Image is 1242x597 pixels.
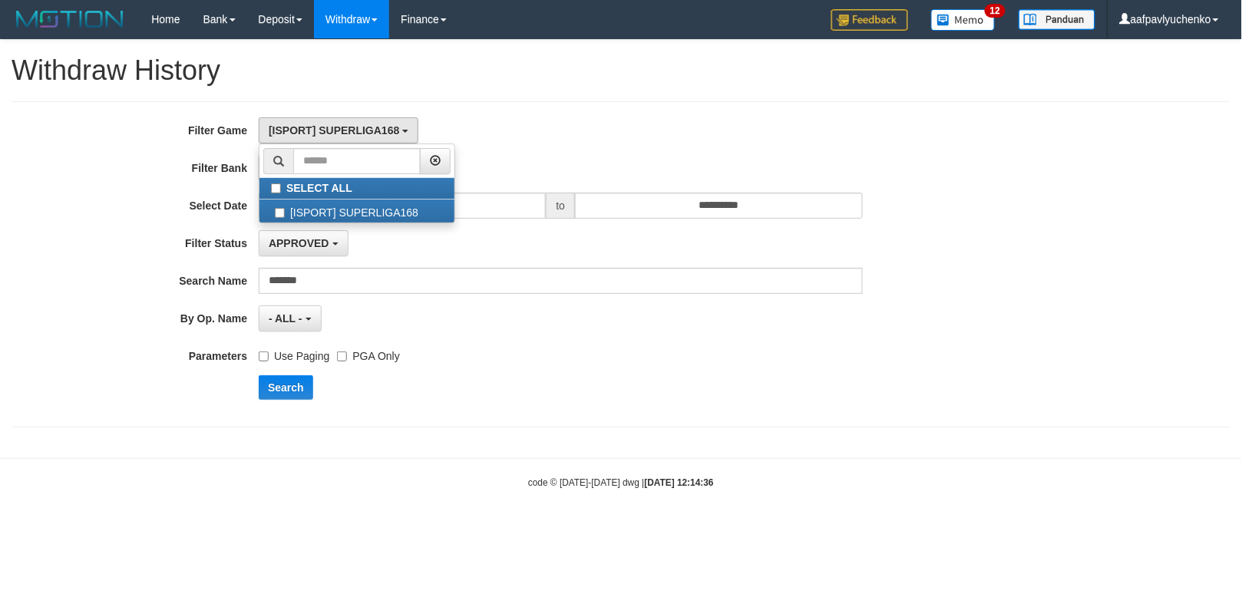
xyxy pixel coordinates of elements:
input: SELECT ALL [271,183,281,193]
label: SELECT ALL [259,178,454,199]
span: to [546,193,575,219]
span: [ISPORT] SUPERLIGA168 [269,124,399,137]
img: MOTION_logo.png [12,8,128,31]
img: Feedback.jpg [831,9,908,31]
small: code © [DATE]-[DATE] dwg | [528,477,714,488]
label: [ISPORT] SUPERLIGA168 [259,200,454,223]
label: PGA Only [337,343,399,364]
input: Use Paging [259,351,269,361]
label: Use Paging [259,343,329,364]
span: APPROVED [269,237,329,249]
span: 12 [985,4,1006,18]
button: Search [259,375,313,400]
strong: [DATE] 12:14:36 [645,477,714,488]
input: PGA Only [337,351,347,361]
button: - ALL - [259,305,321,331]
button: [ISPORT] SUPERLIGA168 [259,117,418,143]
span: - ALL - [269,312,302,325]
img: panduan.png [1019,9,1095,30]
h1: Withdraw History [12,55,1230,86]
img: Button%20Memo.svg [931,9,996,31]
button: APPROVED [259,230,348,256]
input: [ISPORT] SUPERLIGA168 [275,208,285,218]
